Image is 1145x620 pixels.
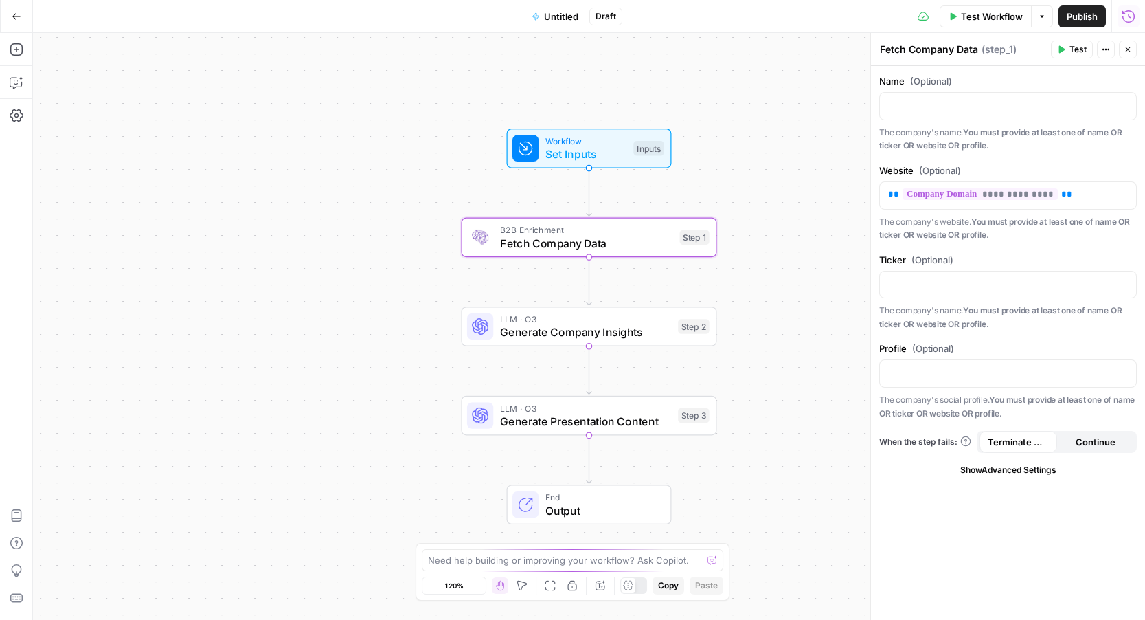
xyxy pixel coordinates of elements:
[879,74,1137,88] label: Name
[1076,435,1115,449] span: Continue
[587,346,591,395] g: Edge from step_2 to step_3
[680,230,710,245] div: Step 1
[658,579,679,592] span: Copy
[879,305,1122,329] strong: You must provide at least one of name OR ticker OR website OR profile.
[544,10,578,23] span: Untitled
[988,435,1049,449] span: Terminate Workflow
[879,304,1137,331] p: The company's name.
[587,257,591,305] g: Edge from step_1 to step_2
[462,485,717,524] div: EndOutput
[500,324,672,340] span: Generate Company Insights
[545,134,627,147] span: Workflow
[462,218,717,258] div: B2B EnrichmentFetch Company DataStep 1
[545,146,627,162] span: Set Inputs
[911,253,953,267] span: (Optional)
[879,126,1137,153] p: The company's name.
[879,164,1137,177] label: Website
[879,215,1137,242] p: The company's website.
[1067,10,1098,23] span: Publish
[1057,431,1135,453] button: Continue
[523,5,587,27] button: Untitled
[500,223,673,236] span: B2B Enrichment
[633,141,664,156] div: Inputs
[678,408,710,423] div: Step 3
[596,10,616,23] span: Draft
[500,401,672,414] span: LLM · O3
[982,43,1017,56] span: ( step_1 )
[880,43,978,56] textarea: Fetch Company Data
[462,129,717,168] div: WorkflowSet InputsInputs
[695,579,718,592] span: Paste
[879,342,1137,355] label: Profile
[960,464,1056,476] span: Show Advanced Settings
[1051,41,1093,58] button: Test
[587,435,591,483] g: Edge from step_3 to end
[879,217,1130,241] strong: You must provide at least one of name OR ticker OR website OR profile.
[912,342,954,355] span: (Optional)
[1058,5,1106,27] button: Publish
[961,10,1023,23] span: Test Workflow
[444,580,464,591] span: 120%
[462,307,717,346] div: LLM · O3Generate Company InsightsStep 2
[879,436,971,448] a: When the step fails:
[690,577,723,595] button: Paste
[545,491,657,504] span: End
[879,253,1137,267] label: Ticker
[653,577,684,595] button: Copy
[462,396,717,436] div: LLM · O3Generate Presentation ContentStep 3
[678,319,710,334] div: Step 2
[587,168,591,217] g: Edge from start to step_1
[879,393,1137,420] p: The company's social profile.
[500,313,672,326] span: LLM · O3
[910,74,952,88] span: (Optional)
[500,235,673,252] span: Fetch Company Data
[940,5,1031,27] button: Test Workflow
[545,502,657,519] span: Output
[472,229,488,245] img: lpaqdqy7dn0qih3o8499dt77wl9d
[919,164,961,177] span: (Optional)
[879,127,1122,151] strong: You must provide at least one of name OR ticker OR website OR profile.
[879,395,1135,419] strong: You must provide at least one of name OR ticker OR website OR profile.
[500,413,672,430] span: Generate Presentation Content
